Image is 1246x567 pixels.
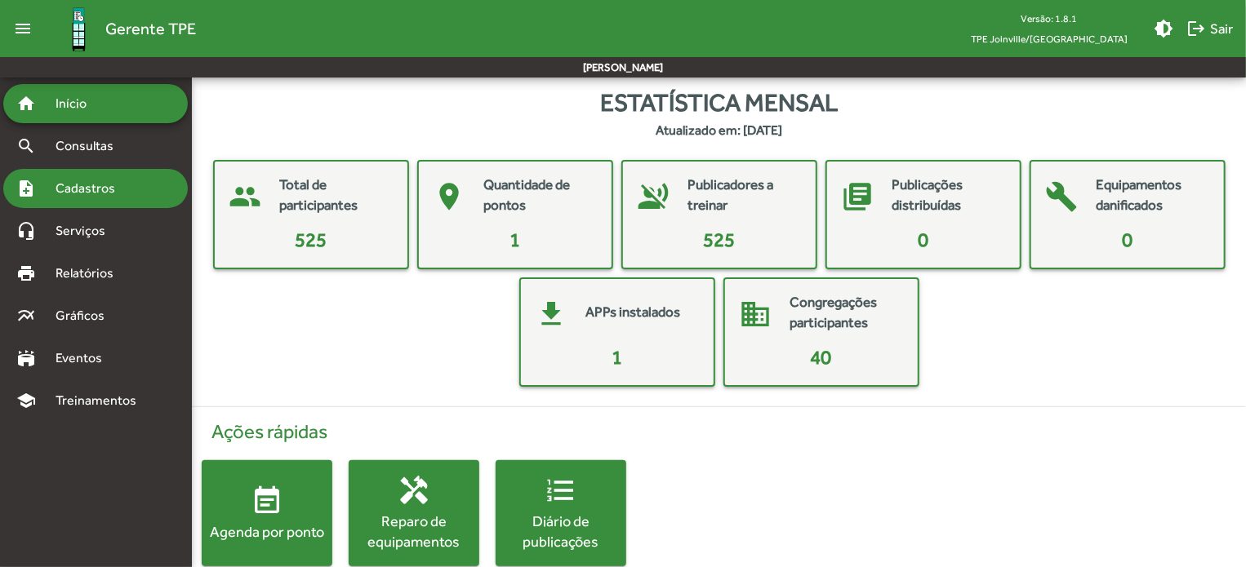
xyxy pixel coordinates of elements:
mat-icon: logout [1186,19,1206,38]
mat-card-title: Publicadores a treinar [688,175,799,216]
span: Gerente TPE [105,16,196,42]
mat-icon: headset_mic [16,221,36,241]
div: Agenda por ponto [202,521,332,542]
button: Agenda por ponto [202,460,332,566]
mat-icon: menu [7,12,39,45]
span: 0 [1122,228,1133,250]
mat-icon: format_list_numbered [545,474,577,507]
span: TPE Joinville/[GEOGRAPHIC_DATA] [958,29,1141,49]
span: Gráficos [46,306,127,326]
span: 1 [510,228,520,250]
span: Serviços [46,221,127,241]
span: Cadastros [46,179,136,198]
mat-icon: search [16,136,36,156]
mat-card-title: APPs instalados [586,302,681,323]
mat-icon: build [1038,172,1087,221]
mat-icon: place [425,172,474,221]
button: Sair [1180,14,1239,43]
span: Relatórios [46,264,135,283]
mat-icon: note_add [16,179,36,198]
mat-card-title: Equipamentos danificados [1097,175,1208,216]
span: Eventos [46,348,124,368]
mat-icon: get_app [527,290,576,339]
span: Consultas [46,136,135,156]
mat-card-title: Total de participantes [280,175,391,216]
mat-icon: school [16,391,36,410]
button: Reparo de equipamentos [349,460,479,566]
mat-icon: library_books [834,172,883,221]
mat-icon: people [221,172,270,221]
div: Diário de publicações [496,511,626,551]
mat-icon: domain [732,290,781,339]
mat-icon: brightness_medium [1154,19,1173,38]
mat-card-title: Publicações distribuídas [892,175,1003,216]
img: Logo [52,2,105,55]
span: 525 [703,228,735,250]
span: Sair [1186,14,1233,43]
span: Treinamentos [46,391,156,410]
h4: Ações rápidas [202,420,1236,444]
mat-icon: handyman [398,474,430,507]
mat-icon: event_note [251,485,283,517]
span: 525 [295,228,327,250]
mat-card-title: Quantidade de pontos [484,175,595,216]
span: Início [46,94,110,113]
mat-card-title: Congregações participantes [790,292,901,334]
mat-icon: print [16,264,36,283]
mat-icon: stadium [16,348,36,368]
span: 1 [612,346,622,368]
mat-icon: home [16,94,36,113]
div: Reparo de equipamentos [349,511,479,551]
mat-icon: voice_over_off [630,172,679,221]
strong: Atualizado em: [DATE] [656,121,782,140]
mat-icon: multiline_chart [16,306,36,326]
span: Estatística mensal [600,84,838,121]
a: Gerente TPE [39,2,196,55]
span: 0 [918,228,928,250]
span: 40 [811,346,832,368]
div: Versão: 1.8.1 [958,8,1141,29]
button: Diário de publicações [496,460,626,566]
